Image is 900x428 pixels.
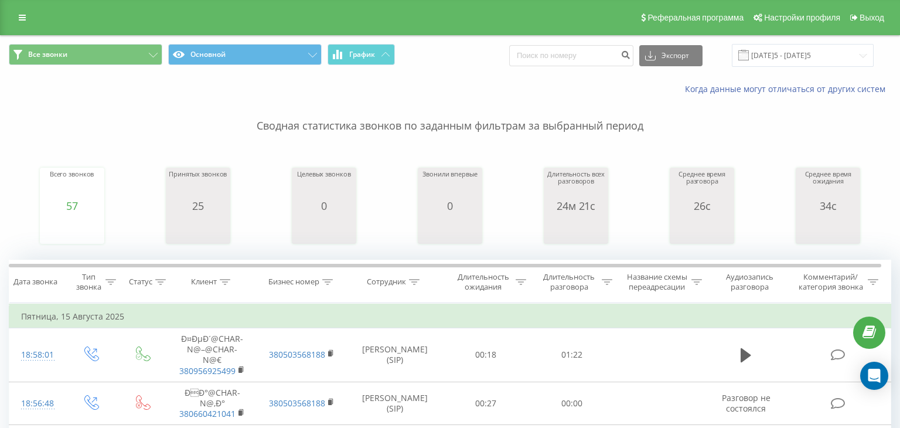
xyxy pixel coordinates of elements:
[297,171,350,200] div: Целевых звонков
[168,382,257,425] td: ÐÐ°@CHAR-N@‚Ð°
[168,44,322,65] button: Основной
[169,200,227,212] div: 25
[685,83,891,94] a: Когда данные могут отличаться от других систем
[269,398,325,409] a: 380503568188
[169,171,227,200] div: Принятых звонков
[860,13,884,22] span: Выход
[28,50,67,59] span: Все звонки
[179,408,236,419] a: 380660421041
[443,382,529,425] td: 00:27
[21,392,53,415] div: 18:56:48
[722,392,771,414] span: Разговор не состоялся
[540,272,599,292] div: Длительность разговора
[509,45,633,66] input: Поиск по номеру
[9,44,162,65] button: Все звонки
[764,13,840,22] span: Настройки профиля
[715,272,785,292] div: Аудиозапись разговора
[443,328,529,382] td: 00:18
[673,171,731,200] div: Среднее время разговора
[796,272,865,292] div: Комментарий/категория звонка
[21,344,53,366] div: 18:58:01
[9,305,891,328] td: Пятница, 15 Августа 2025
[50,200,94,212] div: 57
[367,277,406,287] div: Сотрудник
[639,45,703,66] button: Экспорт
[346,382,443,425] td: [PERSON_NAME] (SIP)
[422,171,477,200] div: Звонили впервые
[349,50,375,59] span: График
[673,200,731,212] div: 26с
[50,171,94,200] div: Всего звонков
[647,13,744,22] span: Реферальная программа
[860,362,888,390] div: Open Intercom Messenger
[268,277,319,287] div: Бизнес номер
[626,272,688,292] div: Название схемы переадресации
[547,171,605,200] div: Длительность всех разговоров
[129,277,152,287] div: Статус
[799,171,857,200] div: Среднее время ожидания
[799,200,857,212] div: 34с
[269,349,325,360] a: 380503568188
[346,328,443,382] td: [PERSON_NAME] (SIP)
[422,200,477,212] div: 0
[529,328,615,382] td: 01:22
[74,272,103,292] div: Тип звонка
[168,328,257,382] td: Ð¤ÐµÐ´@CHAR-N@–@CHAR-N@€
[297,200,350,212] div: 0
[179,365,236,376] a: 380956925499
[13,277,57,287] div: Дата звонка
[529,382,615,425] td: 00:00
[547,200,605,212] div: 24м 21с
[328,44,395,65] button: График
[454,272,513,292] div: Длительность ожидания
[9,95,891,134] p: Сводная статистика звонков по заданным фильтрам за выбранный период
[191,277,217,287] div: Клиент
